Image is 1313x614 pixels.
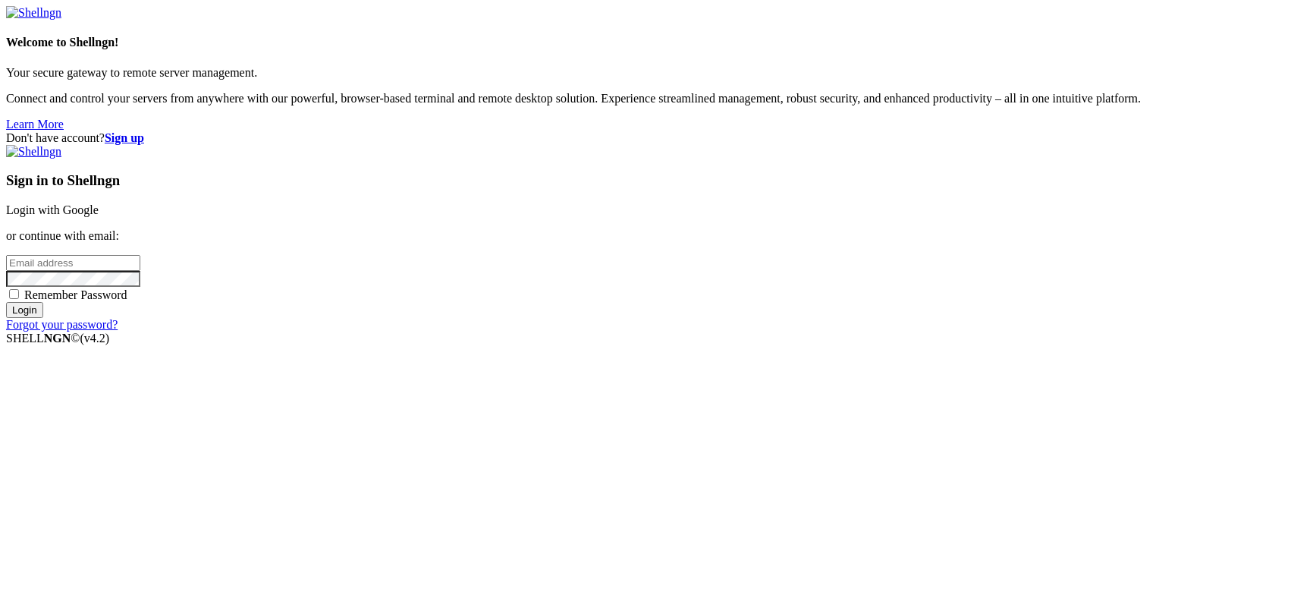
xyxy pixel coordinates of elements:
img: Shellngn [6,145,61,159]
span: Remember Password [24,288,127,301]
a: Learn More [6,118,64,131]
b: NGN [44,332,71,345]
a: Sign up [105,131,144,144]
a: Login with Google [6,203,99,216]
input: Email address [6,255,140,271]
input: Login [6,302,43,318]
span: 4.2.0 [80,332,110,345]
p: or continue with email: [6,229,1307,243]
h4: Welcome to Shellngn! [6,36,1307,49]
img: Shellngn [6,6,61,20]
div: Don't have account? [6,131,1307,145]
span: SHELL © [6,332,109,345]
input: Remember Password [9,289,19,299]
a: Forgot your password? [6,318,118,331]
p: Your secure gateway to remote server management. [6,66,1307,80]
p: Connect and control your servers from anywhere with our powerful, browser-based terminal and remo... [6,92,1307,105]
h3: Sign in to Shellngn [6,172,1307,189]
